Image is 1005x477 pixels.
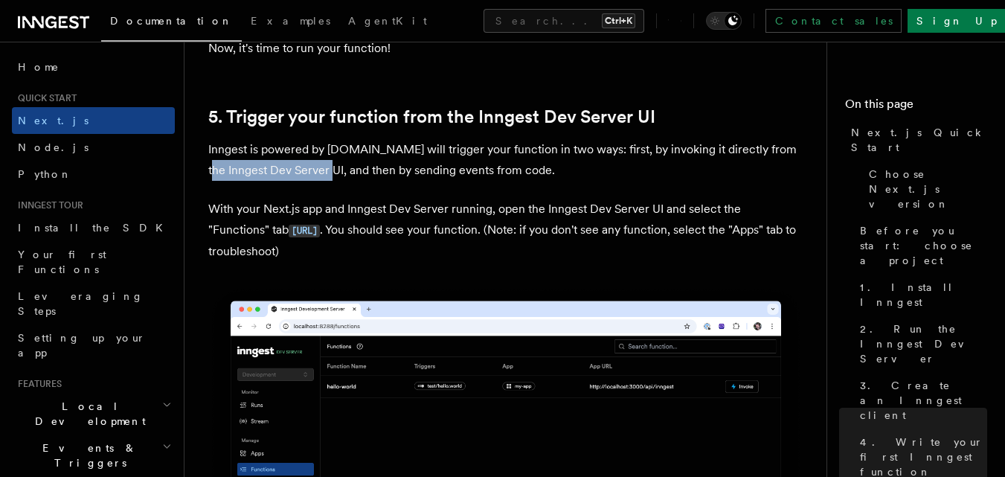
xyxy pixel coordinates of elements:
[765,9,902,33] a: Contact sales
[706,12,742,30] button: Toggle dark mode
[12,107,175,134] a: Next.js
[863,161,987,217] a: Choose Next.js version
[289,223,320,237] a: [URL]
[251,15,330,27] span: Examples
[12,441,162,470] span: Events & Triggers
[484,9,644,33] button: Search...Ctrl+K
[869,167,987,211] span: Choose Next.js version
[845,119,987,161] a: Next.js Quick Start
[12,399,162,429] span: Local Development
[208,139,803,181] p: Inngest is powered by [DOMAIN_NAME] will trigger your function in two ways: first, by invoking it...
[12,214,175,241] a: Install the SDK
[101,4,242,42] a: Documentation
[18,115,89,127] span: Next.js
[18,168,72,180] span: Python
[12,134,175,161] a: Node.js
[12,324,175,366] a: Setting up your app
[12,378,62,390] span: Features
[348,15,427,27] span: AgentKit
[18,222,172,234] span: Install the SDK
[12,161,175,188] a: Python
[12,54,175,80] a: Home
[339,4,436,40] a: AgentKit
[18,60,60,74] span: Home
[289,225,320,237] code: [URL]
[854,217,987,274] a: Before you start: choose a project
[12,241,175,283] a: Your first Functions
[12,393,175,435] button: Local Development
[208,38,803,59] p: Now, it's time to run your function!
[602,13,635,28] kbd: Ctrl+K
[12,199,83,211] span: Inngest tour
[208,106,655,127] a: 5. Trigger your function from the Inngest Dev Server UI
[854,274,987,316] a: 1. Install Inngest
[242,4,339,40] a: Examples
[12,283,175,324] a: Leveraging Steps
[18,332,146,359] span: Setting up your app
[18,141,89,153] span: Node.js
[12,435,175,476] button: Events & Triggers
[851,125,987,155] span: Next.js Quick Start
[860,223,987,268] span: Before you start: choose a project
[208,199,803,262] p: With your Next.js app and Inngest Dev Server running, open the Inngest Dev Server UI and select t...
[854,316,987,372] a: 2. Run the Inngest Dev Server
[845,95,987,119] h4: On this page
[860,321,987,366] span: 2. Run the Inngest Dev Server
[860,280,987,310] span: 1. Install Inngest
[860,378,987,423] span: 3. Create an Inngest client
[12,92,77,104] span: Quick start
[18,290,144,317] span: Leveraging Steps
[854,372,987,429] a: 3. Create an Inngest client
[110,15,233,27] span: Documentation
[18,249,106,275] span: Your first Functions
